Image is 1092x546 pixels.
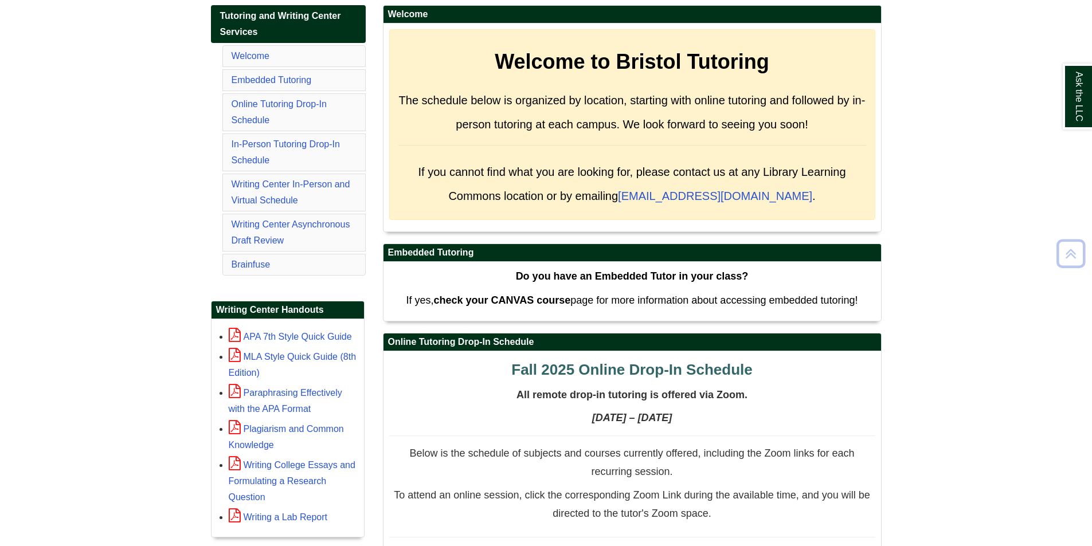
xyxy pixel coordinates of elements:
[383,333,881,351] h2: Online Tutoring Drop-In Schedule
[516,389,747,400] span: All remote drop-in tutoring is offered via Zoom.
[618,190,812,202] a: [EMAIL_ADDRESS][DOMAIN_NAME]
[232,179,350,205] a: Writing Center In-Person and Virtual Schedule
[229,460,355,502] a: Writing College Essays and Formulating a Research Question
[511,361,752,378] span: Fall 2025 Online Drop-In Schedule
[406,294,858,306] span: If yes, page for more information about accessing embedded tutoring!
[232,75,312,85] a: Embedded Tutoring
[516,270,749,282] strong: Do you have an Embedded Tutor in your class?
[211,5,366,43] a: Tutoring and Writing Center Services
[229,352,357,378] a: MLA Style Quick Guide (8th Edition)
[232,99,327,125] a: Online Tutoring Drop-In Schedule
[495,50,769,73] strong: Welcome to Bristol Tutoring
[229,388,342,414] a: Paraphrasing Effectively with the APA Format
[592,412,672,423] strong: [DATE] – [DATE]
[232,219,350,245] a: Writing Center Asynchronous Draft Review
[418,166,846,202] span: If you cannot find what you are looking for, please contact us at any Library Learning Commons lo...
[229,332,352,341] a: APA 7th Style Quick Guide
[212,301,364,319] h2: Writing Center Handouts
[433,294,570,306] strong: check your CANVAS course
[229,424,344,450] a: Plagiarism and Common Knowledge
[394,489,870,519] span: To attend an online session, click the corresponding Zoom Link during the available time, and you...
[229,512,327,522] a: Writing a Lab Report
[232,51,269,61] a: Welcome
[383,244,881,262] h2: Embedded Tutoring
[220,11,341,37] span: Tutoring and Writing Center Services
[232,139,340,165] a: In-Person Tutoring Drop-In Schedule
[409,447,854,477] span: Below is the schedule of subjects and courses currently offered, including the Zoom links for eac...
[383,6,881,23] h2: Welcome
[232,260,271,269] a: Brainfuse
[399,94,866,131] span: The schedule below is organized by location, starting with online tutoring and followed by in-per...
[1052,246,1089,261] a: Back to Top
